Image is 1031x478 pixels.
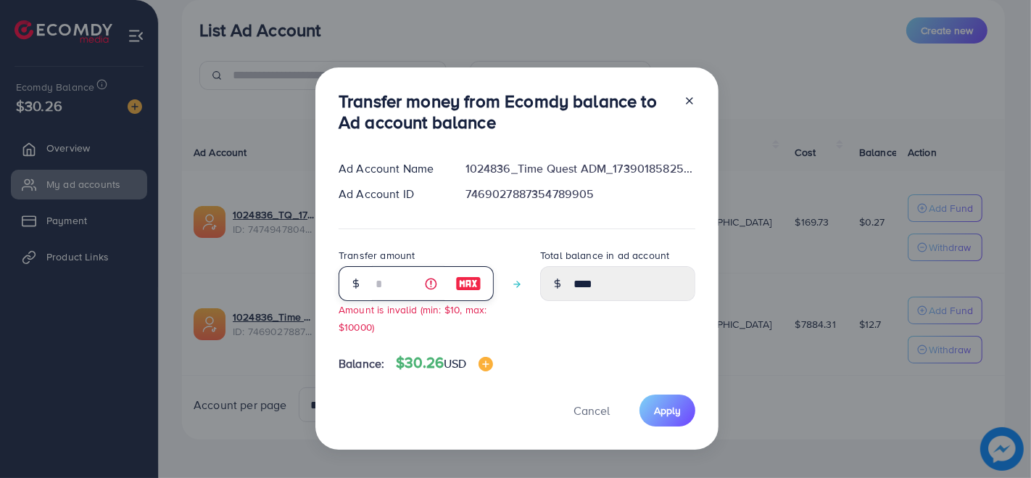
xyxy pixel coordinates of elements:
[479,357,493,371] img: image
[455,275,481,292] img: image
[574,403,610,419] span: Cancel
[339,248,415,263] label: Transfer amount
[339,91,672,133] h3: Transfer money from Ecomdy balance to Ad account balance
[444,355,466,371] span: USD
[327,186,454,202] div: Ad Account ID
[339,302,486,333] small: Amount is invalid (min: $10, max: $10000)
[639,395,695,426] button: Apply
[654,403,681,418] span: Apply
[540,248,669,263] label: Total balance in ad account
[454,160,707,177] div: 1024836_Time Quest ADM_1739018582569
[339,355,384,372] span: Balance:
[396,354,492,372] h4: $30.26
[555,395,628,426] button: Cancel
[454,186,707,202] div: 7469027887354789905
[327,160,454,177] div: Ad Account Name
